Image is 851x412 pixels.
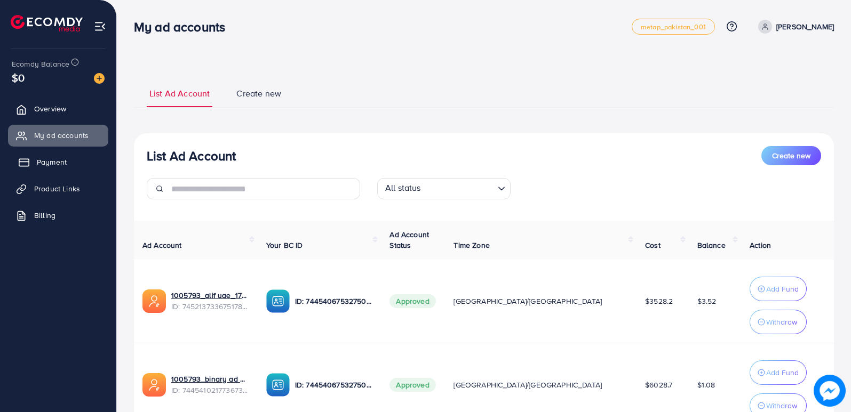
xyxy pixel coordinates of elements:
[142,373,166,397] img: ic-ads-acc.e4c84228.svg
[8,151,108,173] a: Payment
[632,19,715,35] a: metap_pakistan_001
[816,377,843,404] img: image
[12,70,25,85] span: $0
[171,385,249,395] span: ID: 7445410217736732673
[266,289,290,313] img: ic-ba-acc.ded83a64.svg
[766,399,797,412] p: Withdraw
[377,178,511,199] div: Search for option
[34,210,55,221] span: Billing
[171,301,249,312] span: ID: 7452137336751783937
[295,295,373,308] p: ID: 7445406753275019281
[750,240,771,251] span: Action
[142,240,182,251] span: Ad Account
[134,19,234,35] h3: My ad accounts
[697,379,715,390] span: $1.08
[236,87,281,100] span: Create new
[34,103,66,114] span: Overview
[424,180,494,197] input: Search for option
[171,374,249,384] a: 1005793_binary ad account 1_1733519668386
[171,290,249,301] a: 1005793_alif uae_1735085948322
[454,240,489,251] span: Time Zone
[147,148,236,164] h3: List Ad Account
[295,378,373,391] p: ID: 7445406753275019281
[266,240,303,251] span: Your BC ID
[697,240,726,251] span: Balance
[12,59,69,69] span: Ecomdy Balance
[645,296,673,306] span: $3528.2
[766,316,797,328] p: Withdraw
[8,178,108,199] a: Product Links
[8,98,108,119] a: Overview
[754,20,834,34] a: [PERSON_NAME]
[750,360,807,385] button: Add Fund
[697,296,717,306] span: $3.52
[8,205,108,226] a: Billing
[383,180,423,197] span: All status
[766,366,799,379] p: Add Fund
[266,373,290,397] img: ic-ba-acc.ded83a64.svg
[645,379,672,390] span: $6028.7
[389,229,429,251] span: Ad Account Status
[761,146,821,165] button: Create new
[389,294,435,308] span: Approved
[8,125,108,146] a: My ad accounts
[641,23,706,30] span: metap_pakistan_001
[171,374,249,395] div: <span class='underline'>1005793_binary ad account 1_1733519668386</span></br>7445410217736732673
[772,150,810,161] span: Create new
[766,282,799,295] p: Add Fund
[149,87,210,100] span: List Ad Account
[171,290,249,312] div: <span class='underline'>1005793_alif uae_1735085948322</span></br>7452137336751783937
[142,289,166,313] img: ic-ads-acc.e4c84228.svg
[776,20,834,33] p: [PERSON_NAME]
[34,130,89,141] span: My ad accounts
[94,73,105,84] img: image
[454,296,602,306] span: [GEOGRAPHIC_DATA]/[GEOGRAPHIC_DATA]
[94,20,106,33] img: menu
[34,183,80,194] span: Product Links
[750,310,807,334] button: Withdraw
[750,277,807,301] button: Add Fund
[454,379,602,390] span: [GEOGRAPHIC_DATA]/[GEOGRAPHIC_DATA]
[645,240,661,251] span: Cost
[389,378,435,392] span: Approved
[11,15,83,31] img: logo
[37,157,67,167] span: Payment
